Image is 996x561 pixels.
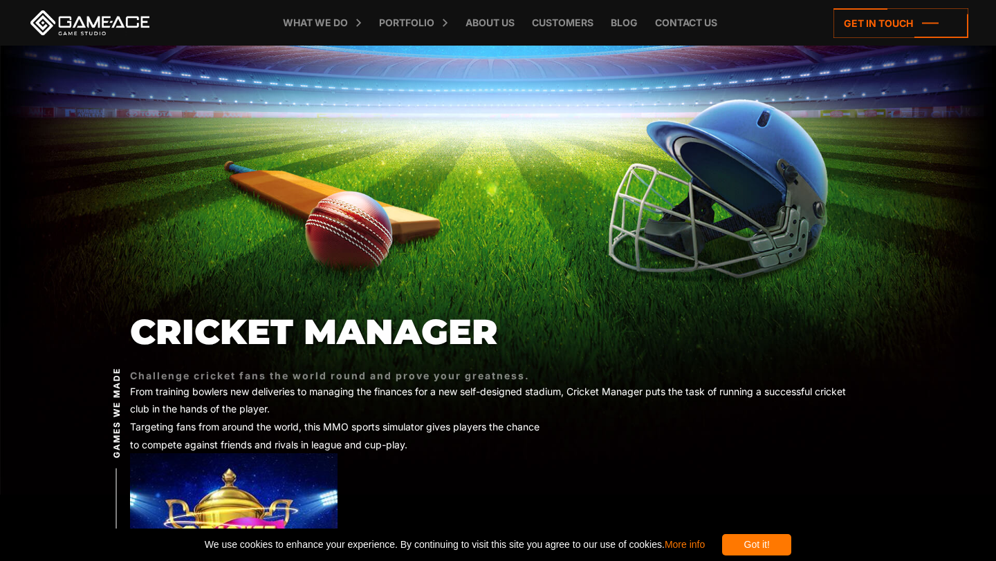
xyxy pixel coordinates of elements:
[130,368,867,383] div: Challenge cricket fans the world round and prove your greatness.
[665,539,705,550] a: More info
[722,534,791,555] div: Got it!
[833,8,968,38] a: Get in touch
[130,383,867,453] div: From training bowlers new deliveries to managing the finances for a new self-designed stadium, Cr...
[205,534,705,555] span: We use cookies to enhance your experience. By continuing to visit this site you agree to our use ...
[130,313,867,351] h1: Cricket Manager
[110,367,122,457] span: Games we made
